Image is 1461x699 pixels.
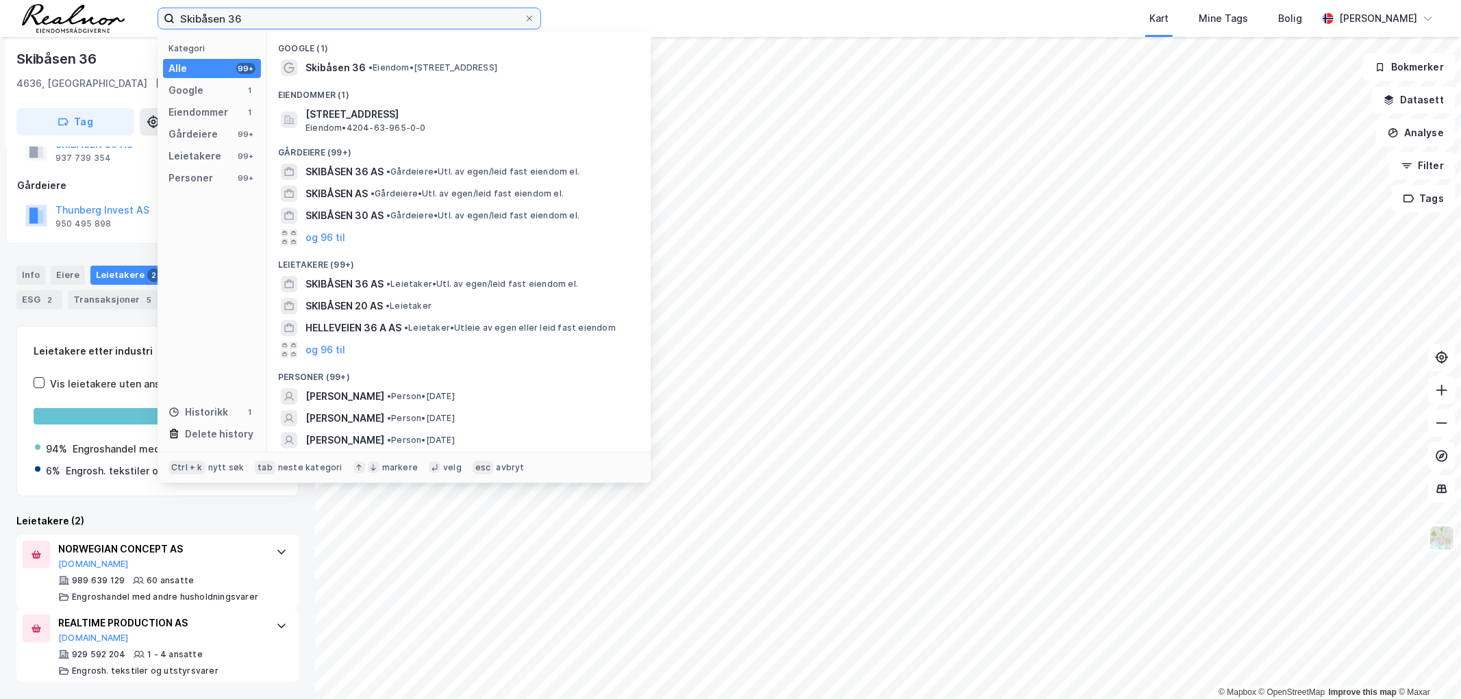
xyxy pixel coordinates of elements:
[16,108,134,136] button: Tag
[208,462,245,473] div: nytt søk
[168,461,205,474] div: Ctrl + k
[72,665,218,676] div: Engrosh. tekstiler og utstyrsvarer
[305,229,345,246] button: og 96 til
[267,361,651,385] div: Personer (99+)
[16,290,62,309] div: ESG
[305,298,383,314] span: SKIBÅSEN 20 AS
[305,123,426,134] span: Eiendom • 4204-63-965-0-0
[16,48,99,70] div: Skibåsen 36
[16,513,299,529] div: Leietakere (2)
[236,173,255,183] div: 99+
[168,104,228,120] div: Eiendommer
[1259,687,1325,697] a: OpenStreetMap
[72,575,125,586] div: 989 639 129
[305,276,384,292] span: SKIBÅSEN 36 AS
[72,649,125,660] div: 929 592 204
[168,148,221,164] div: Leietakere
[404,322,408,333] span: •
[168,170,213,186] div: Personer
[43,293,57,307] div: 2
[305,207,384,224] span: SKIBÅSEN 30 AS
[386,301,390,311] span: •
[473,461,494,474] div: esc
[90,266,166,285] div: Leietakere
[155,75,299,92] div: [GEOGRAPHIC_DATA], 63/965
[1149,10,1169,27] div: Kart
[387,435,455,446] span: Person • [DATE]
[305,106,634,123] span: [STREET_ADDRESS]
[369,62,373,73] span: •
[1390,152,1456,179] button: Filter
[1199,10,1248,27] div: Mine Tags
[305,164,384,180] span: SKIBÅSEN 36 AS
[1329,687,1397,697] a: Improve this map
[305,342,345,358] button: og 96 til
[386,210,390,220] span: •
[387,391,455,402] span: Person • [DATE]
[34,343,282,359] div: Leietakere etter industri
[236,129,255,140] div: 99+
[168,60,187,77] div: Alle
[305,410,384,427] span: [PERSON_NAME]
[1219,687,1256,697] a: Mapbox
[68,290,162,309] div: Transaksjoner
[371,188,564,199] span: Gårdeiere • Utl. av egen/leid fast eiendom el.
[496,462,524,473] div: avbryt
[73,441,279,457] div: Engroshandel med andre husholdningsvarer
[386,166,579,177] span: Gårdeiere • Utl. av egen/leid fast eiendom el.
[386,301,432,312] span: Leietaker
[147,268,161,282] div: 2
[369,62,497,73] span: Eiendom • [STREET_ADDRESS]
[147,649,203,660] div: 1 - 4 ansatte
[185,426,253,442] div: Delete history
[58,615,262,631] div: REALTIME PRODUCTION AS
[387,435,391,445] span: •
[16,75,147,92] div: 4636, [GEOGRAPHIC_DATA]
[16,266,45,285] div: Info
[386,279,578,290] span: Leietaker • Utl. av egen/leid fast eiendom el.
[168,404,228,420] div: Historikk
[1429,525,1455,551] img: Z
[17,177,298,194] div: Gårdeiere
[245,107,255,118] div: 1
[168,82,203,99] div: Google
[55,153,111,164] div: 937 739 354
[255,461,275,474] div: tab
[46,463,60,479] div: 6%
[278,462,342,473] div: neste kategori
[236,63,255,74] div: 99+
[1392,185,1456,212] button: Tags
[267,79,651,103] div: Eiendommer (1)
[175,8,524,29] input: Søk på adresse, matrikkel, gårdeiere, leietakere eller personer
[236,151,255,162] div: 99+
[245,407,255,418] div: 1
[245,85,255,96] div: 1
[1363,53,1456,81] button: Bokmerker
[1393,633,1461,699] iframe: Chat Widget
[387,413,455,424] span: Person • [DATE]
[267,249,651,273] div: Leietakere (99+)
[72,592,258,602] div: Engroshandel med andre husholdningsvarer
[267,32,651,57] div: Google (1)
[1278,10,1302,27] div: Bolig
[66,463,225,479] div: Engrosh. tekstiler og utstyrsvarer
[382,462,418,473] div: markere
[147,575,194,586] div: 60 ansatte
[305,320,401,336] span: HELLEVEIEN 36 A AS
[1376,119,1456,147] button: Analyse
[142,293,156,307] div: 5
[1393,633,1461,699] div: Kontrollprogram for chat
[267,136,651,161] div: Gårdeiere (99+)
[386,166,390,177] span: •
[305,60,366,76] span: Skibåsen 36
[168,126,218,142] div: Gårdeiere
[386,210,579,221] span: Gårdeiere • Utl. av egen/leid fast eiendom el.
[58,633,129,644] button: [DOMAIN_NAME]
[386,279,390,289] span: •
[305,186,368,202] span: SKIBÅSEN AS
[404,322,616,333] span: Leietaker • Utleie av egen eller leid fast eiendom
[443,462,462,473] div: velg
[50,376,180,392] div: Vis leietakere uten ansatte
[58,541,262,557] div: NORWEGIAN CONCEPT AS
[51,266,85,285] div: Eiere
